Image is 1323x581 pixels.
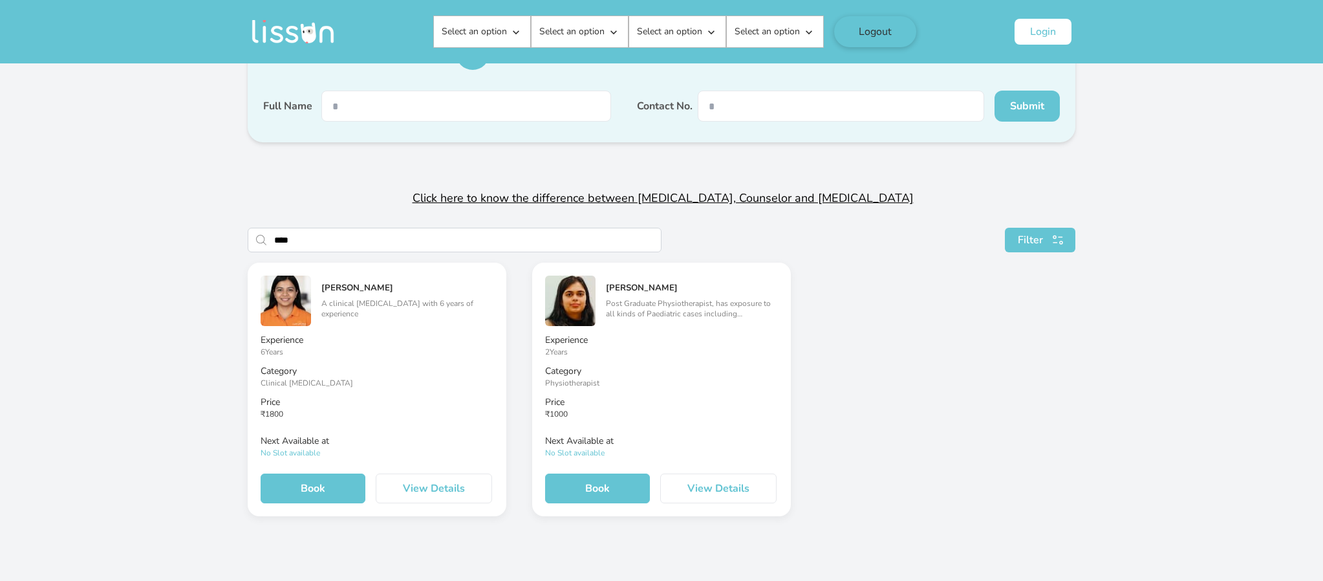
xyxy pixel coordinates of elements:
[637,25,702,38] p: Select an option
[660,474,777,503] button: View Details
[545,347,778,357] p: 2 Years
[545,409,778,419] p: ₹ 1000
[545,474,650,503] button: Book
[545,396,778,409] p: Price
[1015,19,1071,45] button: Login
[545,378,599,388] span: Physiotherapist
[261,334,493,347] p: Experience
[606,283,778,293] h5: [PERSON_NAME]
[261,448,493,458] p: No Slot available
[261,347,493,357] p: 6 Years
[545,334,778,347] p: Experience
[545,448,778,458] p: No Slot available
[321,298,493,319] p: A clinical [MEDICAL_DATA] with 6 years of experience
[321,283,493,293] h5: [PERSON_NAME]
[376,474,492,503] button: View Details
[261,276,311,326] img: image
[995,91,1060,122] button: Submit
[261,396,493,409] p: Price
[261,474,365,503] button: Book
[261,409,493,419] p: ₹ 1800
[545,276,596,326] img: image
[442,25,507,38] p: Select an option
[261,435,493,448] p: Next Available at
[539,25,605,38] p: Select an option
[735,25,800,38] p: Select an option
[413,190,914,206] span: Click here to know the difference between [MEDICAL_DATA], Counselor and [MEDICAL_DATA]
[1018,232,1043,248] span: Filter
[606,298,778,319] p: Post Graduate Physiotherapist, has exposure to all kinds of Paediatric cases including neurologic...
[834,16,916,47] button: Logout
[545,435,778,448] p: Next Available at
[545,365,778,378] p: Category
[261,378,353,388] span: Clinical [MEDICAL_DATA]
[263,98,312,114] label: Full Name
[252,20,334,43] img: Lissun
[1048,233,1068,247] img: search111.svg
[637,98,693,114] label: Contact No.
[261,365,493,378] p: Category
